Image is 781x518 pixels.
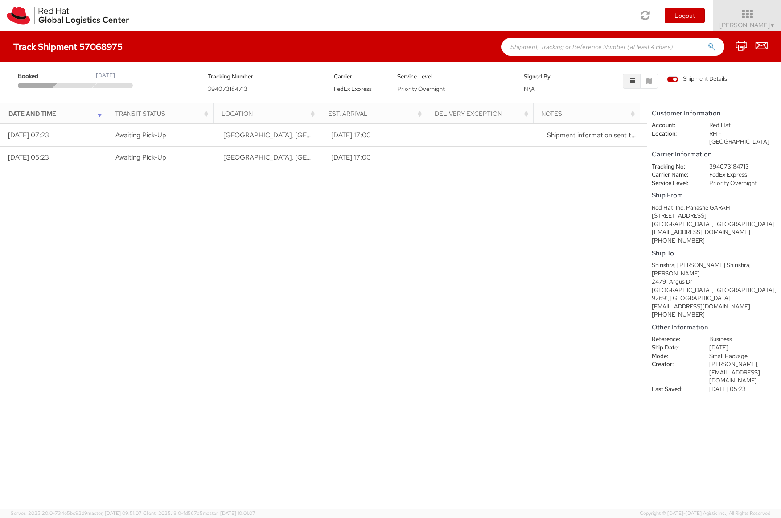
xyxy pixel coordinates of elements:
h5: Other Information [652,324,777,331]
dt: Creator: [645,360,703,369]
div: Location [222,109,317,118]
div: Red Hat, Inc. Panashe GARAH [652,204,777,212]
span: Copyright © [DATE]-[DATE] Agistix Inc., All Rights Reserved [640,510,770,517]
input: Shipment, Tracking or Reference Number (at least 4 chars) [501,38,724,56]
span: Priority Overnight [397,85,445,93]
span: [PERSON_NAME], [709,360,759,368]
span: FedEx Express [334,85,372,93]
dt: Service Level: [645,179,703,188]
dt: Last Saved: [645,385,703,394]
label: Shipment Details [667,75,727,85]
span: Server: 2025.20.0-734e5bc92d9 [11,510,142,516]
dt: Tracking No: [645,163,703,171]
h5: Service Level [397,74,510,80]
span: RALEIGH, NC, US [223,131,435,140]
div: [EMAIL_ADDRESS][DOMAIN_NAME] [652,303,777,311]
span: Booked [18,72,56,81]
h5: Ship From [652,192,777,199]
span: ▼ [770,22,775,29]
div: [EMAIL_ADDRESS][DOMAIN_NAME] [652,228,777,237]
dt: Account: [645,121,703,130]
span: Client: 2025.18.0-fd567a5 [143,510,255,516]
div: [STREET_ADDRESS] [652,212,777,220]
img: rh-logistics-00dfa346123c4ec078e1.svg [7,7,129,25]
h5: Customer Information [652,110,777,117]
h5: Carrier [334,74,384,80]
h5: Signed By [524,74,574,80]
div: Notes [541,109,637,118]
div: [GEOGRAPHIC_DATA], [GEOGRAPHIC_DATA], 92691, [GEOGRAPHIC_DATA] [652,286,777,303]
h4: Track Shipment 57068975 [13,42,123,52]
span: Awaiting Pick-Up [115,131,166,140]
dt: Ship Date: [645,344,703,352]
h5: Carrier Information [652,151,777,158]
div: 24791 Argus Dr [652,278,777,286]
td: [DATE] 17:00 [323,147,431,169]
span: RALEIGH, NC, US [223,153,435,162]
button: Logout [665,8,705,23]
div: [PHONE_NUMBER] [652,311,777,319]
div: Delivery Exception [435,109,530,118]
span: master, [DATE] 10:01:07 [203,510,255,516]
span: 394073184713 [208,85,247,93]
td: [DATE] 17:00 [323,124,431,147]
span: N\A [524,85,535,93]
div: [DATE] [96,71,115,80]
div: Date and Time [8,109,104,118]
h5: Tracking Number [208,74,321,80]
dt: Mode: [645,352,703,361]
div: [GEOGRAPHIC_DATA], [GEOGRAPHIC_DATA] [652,220,777,229]
div: [PHONE_NUMBER] [652,237,777,245]
div: Shirishraj [PERSON_NAME] Shirishraj [PERSON_NAME] [652,261,777,278]
h5: Ship To [652,250,777,257]
div: Transit Status [115,109,211,118]
dt: Carrier Name: [645,171,703,179]
span: Shipment Details [667,75,727,83]
dt: Location: [645,130,703,138]
dt: Reference: [645,335,703,344]
span: Awaiting Pick-Up [115,153,166,162]
span: master, [DATE] 09:51:07 [87,510,142,516]
div: Est. Arrival [328,109,424,118]
span: [PERSON_NAME] [719,21,775,29]
span: Shipment information sent to FedEx [547,131,655,140]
